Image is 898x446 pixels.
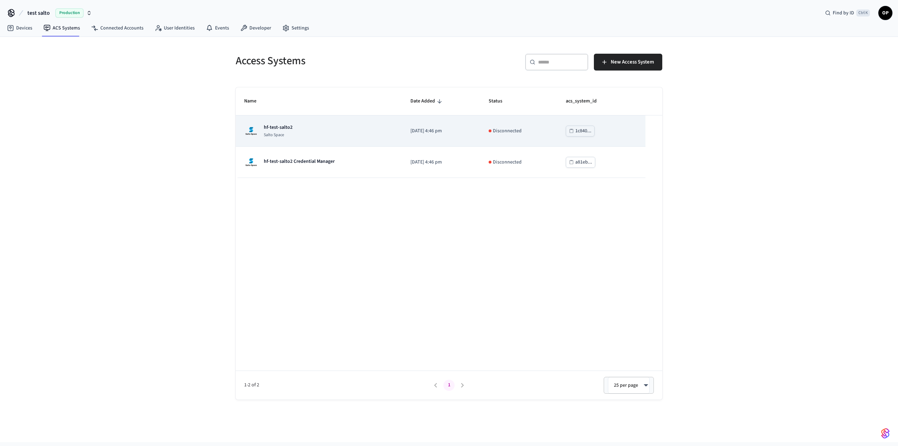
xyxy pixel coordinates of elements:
[833,9,854,16] span: Find by ID
[594,54,662,71] button: New Access System
[566,126,595,137] button: 1c840...
[244,124,258,138] img: Salto Space Logo
[200,22,235,34] a: Events
[235,22,277,34] a: Developer
[608,377,650,394] div: 25 per page
[429,380,469,391] nav: pagination navigation
[575,158,592,167] div: a81eb...
[86,22,149,34] a: Connected Accounts
[410,96,444,107] span: Date Added
[277,22,315,34] a: Settings
[878,6,892,20] button: OP
[879,7,892,19] span: OP
[410,159,472,166] p: [DATE] 4:46 pm
[244,96,266,107] span: Name
[55,8,83,18] span: Production
[244,381,429,389] span: 1-2 of 2
[819,7,876,19] div: Find by IDCtrl K
[566,157,595,168] button: a81eb...
[264,158,335,165] p: hf-test-salto2 Credential Manager
[236,54,445,68] h5: Access Systems
[493,159,522,166] p: Disconnected
[443,380,455,391] button: page 1
[38,22,86,34] a: ACS Systems
[493,127,522,135] p: Disconnected
[1,22,38,34] a: Devices
[410,127,472,135] p: [DATE] 4:46 pm
[264,132,293,138] p: Salto Space
[856,9,870,16] span: Ctrl K
[489,96,511,107] span: Status
[566,96,606,107] span: acs_system_id
[881,428,890,439] img: SeamLogoGradient.69752ec5.svg
[236,87,662,178] table: sticky table
[27,9,50,17] span: test salto
[575,127,591,135] div: 1c840...
[244,155,258,169] img: Salto Space Logo
[264,124,293,131] p: hf-test-salto2
[611,58,654,67] span: New Access System
[149,22,200,34] a: User Identities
